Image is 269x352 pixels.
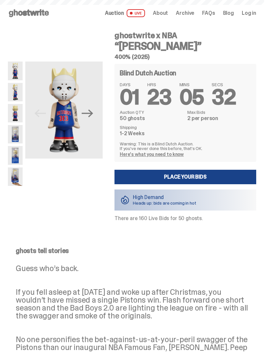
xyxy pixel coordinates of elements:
a: About [153,11,168,16]
h5: 400% (2025) [114,54,256,60]
dd: 50 ghosts [120,116,183,121]
button: Next [80,106,95,120]
span: HRS [147,82,172,87]
a: FAQs [202,11,215,16]
span: 23 [147,84,172,111]
a: Log in [242,11,256,16]
img: Copy%20of%20Eminem_NBA_400_1.png [25,62,103,159]
dd: 1-2 Weeks [120,131,183,136]
p: ghosts tell stories [16,247,248,254]
img: eminem%20scale.png [8,167,23,186]
h3: “[PERSON_NAME]” [114,41,256,51]
span: LIVE [127,9,145,17]
a: Blog [223,11,234,16]
a: Place your Bids [114,170,256,184]
span: SECS [212,82,236,87]
span: 05 [179,84,204,111]
p: High Demand [133,195,196,200]
p: Warning: This is a Blind Dutch Auction. If you’ve never done this before, that’s OK. [120,141,251,151]
dt: Auction QTY [120,110,183,114]
dt: Shipping [120,125,183,130]
img: Copy%20of%20Eminem_NBA_400_1.png [8,62,23,80]
dt: Max Bids [187,110,251,114]
p: There are 160 Live Bids for 50 ghosts. [114,216,256,221]
span: DAYS [120,82,139,87]
p: Heads up: bids are coming in hot [133,201,196,205]
h4: Blind Dutch Auction [120,70,176,76]
span: MINS [179,82,204,87]
span: 32 [212,84,236,111]
dd: 2 per person [187,116,251,121]
a: Auction LIVE [105,9,145,17]
img: Eminem_NBA_400_13.png [8,146,23,164]
img: Copy%20of%20Eminem_NBA_400_3.png [8,83,23,101]
a: Here's what you need to know [120,151,184,157]
span: Auction [105,11,124,16]
a: Archive [176,11,194,16]
img: Eminem_NBA_400_12.png [8,125,23,143]
span: 01 [120,84,139,111]
img: Copy%20of%20Eminem_NBA_400_6.png [8,104,23,122]
h4: ghostwrite x NBA [114,32,256,39]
